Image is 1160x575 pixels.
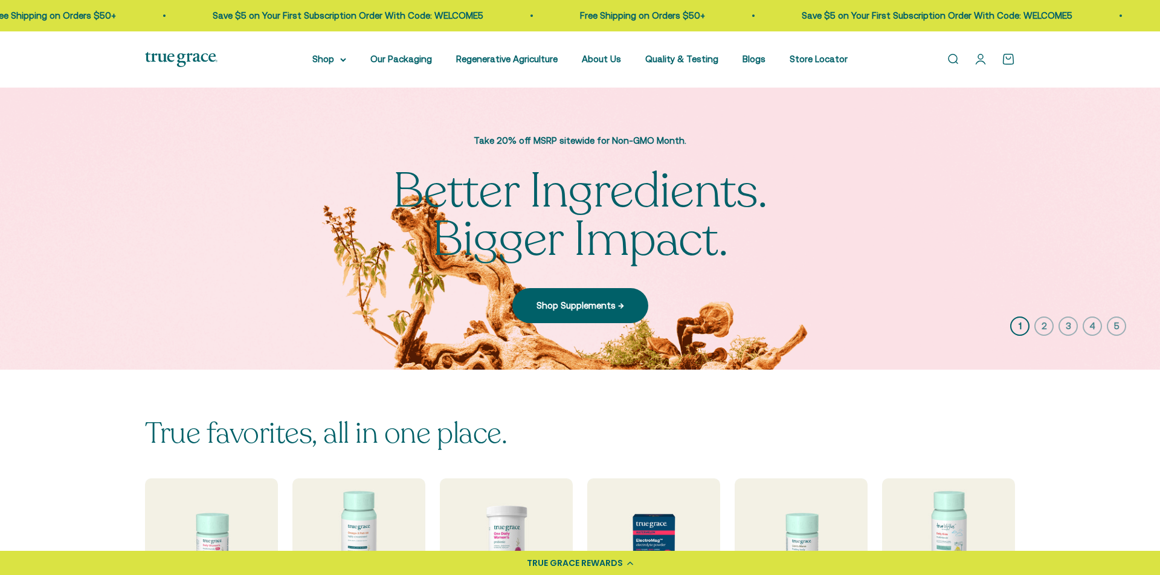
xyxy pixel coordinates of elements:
a: Blogs [743,54,765,64]
a: Quality & Testing [645,54,718,64]
button: 2 [1034,316,1054,336]
button: 5 [1107,316,1126,336]
p: Save $5 on Your First Subscription Order With Code: WELCOME5 [808,8,1078,23]
a: Shop Supplements → [512,288,648,323]
p: Save $5 on Your First Subscription Order With Code: WELCOME5 [219,8,489,23]
a: Regenerative Agriculture [456,54,558,64]
p: Take 20% off MSRP sitewide for Non-GMO Month. [381,133,779,148]
button: 3 [1058,316,1078,336]
a: Store Locator [790,54,848,64]
button: 1 [1010,316,1029,336]
div: TRUE GRACE REWARDS [527,557,623,570]
split-lines: Better Ingredients. Bigger Impact. [393,158,768,272]
a: About Us [582,54,621,64]
split-lines: True favorites, all in one place. [145,414,507,453]
a: Our Packaging [370,54,432,64]
button: 4 [1083,316,1102,336]
a: Free Shipping on Orders $50+ [586,10,711,21]
summary: Shop [312,52,346,66]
